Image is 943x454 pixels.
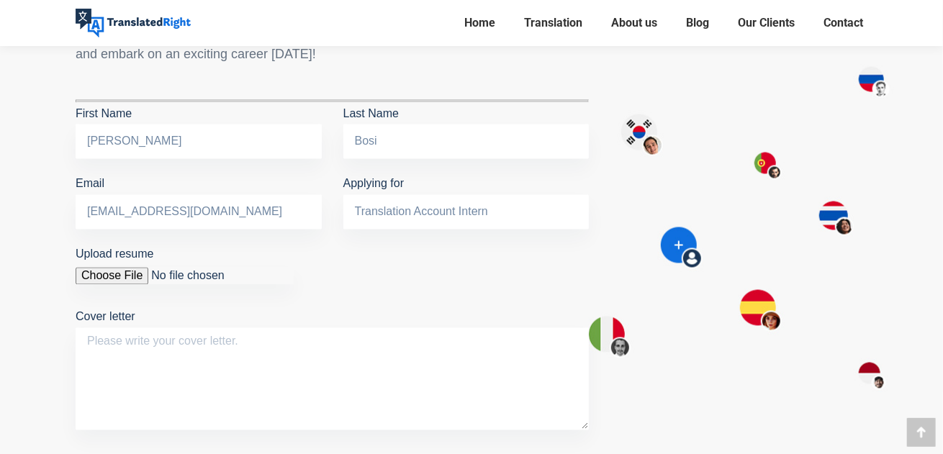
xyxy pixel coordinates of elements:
[76,107,322,147] label: First Name
[460,13,500,33] a: Home
[76,268,294,285] input: Upload resume
[76,9,191,37] img: Translated Right
[520,13,587,33] a: Translation
[686,16,709,30] span: Blog
[343,195,590,230] input: Applying for
[76,311,589,345] label: Cover letter
[76,328,589,430] textarea: Cover letter
[343,178,590,218] label: Applying for
[734,13,799,33] a: Our Clients
[464,16,495,30] span: Home
[738,16,795,30] span: Our Clients
[76,178,322,218] label: Email
[824,16,863,30] span: Contact
[343,124,590,159] input: Last Name
[76,248,294,282] label: Upload resume
[343,107,590,147] label: Last Name
[76,124,322,159] input: First Name
[524,16,582,30] span: Translation
[682,13,713,33] a: Blog
[607,13,662,33] a: About us
[611,16,657,30] span: About us
[819,13,867,33] a: Contact
[76,195,322,230] input: Email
